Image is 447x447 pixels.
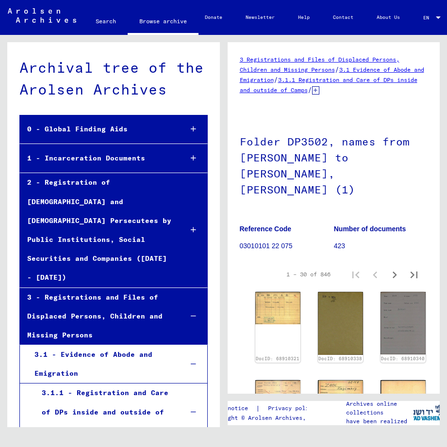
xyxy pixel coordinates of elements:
div: 3.1.1 - Registration and Care of DPs inside and outside of Camps [34,383,175,441]
span: EN [423,15,434,20]
span: / [335,65,339,74]
h1: Folder DP3502, names from [PERSON_NAME] to [PERSON_NAME], [PERSON_NAME] (1) [240,119,428,210]
b: Number of documents [334,225,406,233]
a: Help [286,6,321,29]
a: DocID: 68910338 [318,356,362,361]
div: 3.1 - Evidence of Abode and Emigration [27,345,175,383]
div: 3 - Registrations and Files of Displaced Persons, Children and Missing Persons [20,288,175,345]
a: Contact [321,6,365,29]
p: The Arolsen Archives online collections [346,391,413,417]
a: Search [84,10,128,33]
div: | [207,403,327,414]
button: Last page [404,265,424,284]
a: Privacy policy [260,403,327,414]
img: 002.jpg [255,292,300,324]
span: / [308,85,312,94]
a: DocID: 68910321 [256,356,299,361]
a: About Us [365,6,412,29]
img: yv_logo.png [409,400,445,425]
img: 002.jpg [318,292,363,355]
p: have been realized in partnership with [346,417,413,434]
div: 2 - Registration of [DEMOGRAPHIC_DATA] and [DEMOGRAPHIC_DATA] Persecutees by Public Institutions,... [20,173,175,287]
button: Next page [385,265,404,284]
div: 1 - Incarceration Documents [20,149,175,168]
b: Reference Code [240,225,292,233]
a: Browse archive [128,10,199,35]
a: Legal notice [207,403,256,414]
div: 1 – 30 of 846 [286,270,331,279]
a: Donate [193,6,234,29]
img: 001.jpg [255,380,300,413]
button: First page [346,265,365,284]
span: / [274,75,278,84]
img: 002.jpg [381,380,426,445]
img: Arolsen_neg.svg [8,8,76,23]
img: 001.jpg [318,380,363,445]
a: 3 Registrations and Files of Displaced Persons, Children and Missing Persons [240,56,399,73]
p: 423 [334,241,428,251]
img: 001.jpg [381,292,426,354]
p: Copyright © Arolsen Archives, 2021 [207,414,327,422]
a: DocID: 68910340 [381,356,425,361]
div: Archival tree of the Arolsen Archives [19,57,208,100]
button: Previous page [365,265,385,284]
p: 03010101 22 075 [240,241,333,251]
div: 0 - Global Finding Aids [20,120,175,139]
a: Newsletter [234,6,286,29]
a: 3.1.1 Registration and Care of DPs inside and outside of Camps [240,76,417,94]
